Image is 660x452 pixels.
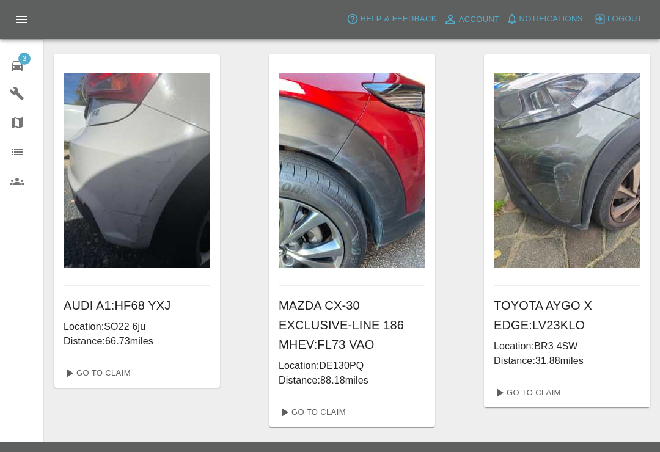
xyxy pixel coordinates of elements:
[459,13,500,27] span: Account
[64,296,210,315] h6: AUDI A1 : HF68 YXJ
[7,5,37,34] button: Open drawer
[489,383,564,403] a: Go To Claim
[494,339,640,354] p: Location: BR3 4SW
[279,296,425,354] h6: MAZDA CX-30 EXCLUSIVE-LINE 186 MHEV : FL73 VAO
[279,359,425,373] p: Location: DE130PQ
[440,10,503,29] a: Account
[591,10,645,29] button: Logout
[343,10,439,29] button: Help & Feedback
[64,334,210,349] p: Distance: 66.73 miles
[503,10,586,29] button: Notifications
[18,53,31,65] span: 3
[59,363,134,383] a: Go To Claim
[64,319,210,334] p: Location: SO22 6ju
[360,12,436,26] span: Help & Feedback
[494,296,640,335] h6: TOYOTA AYGO X EDGE : LV23KLO
[607,12,642,26] span: Logout
[274,403,349,422] a: Go To Claim
[279,373,425,388] p: Distance: 88.18 miles
[494,354,640,368] p: Distance: 31.88 miles
[519,12,583,26] span: Notifications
